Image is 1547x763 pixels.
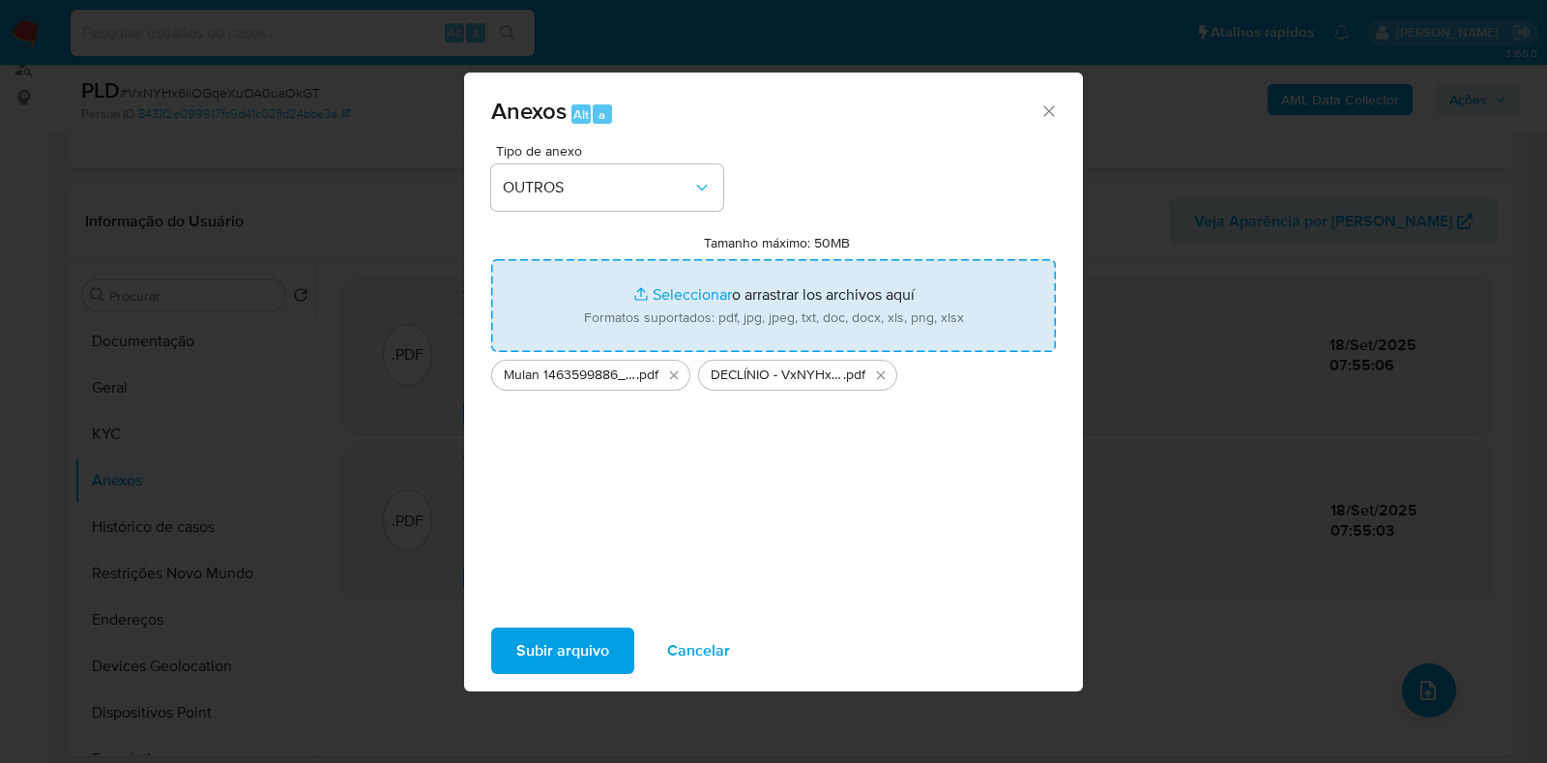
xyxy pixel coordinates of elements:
[704,234,850,251] label: Tamanho máximo: 50MB
[503,178,692,197] span: OUTROS
[662,364,686,387] button: Eliminar Mulan 1463599886_2025_09_17_14_17_56 - Resumen TX.pdf
[843,366,865,385] span: .pdf
[1039,102,1057,119] button: Cerrar
[642,628,755,674] button: Cancelar
[491,352,1056,391] ul: Archivos seleccionados
[491,164,723,211] button: OUTROS
[869,364,892,387] button: Eliminar DECLÍNIO - VxNYHx6iiOGqeXuOA0uaOkGT - CNPJ 51826727000163 - ALPHA COMERCIO E SERVICO LTD...
[667,630,730,672] span: Cancelar
[516,630,609,672] span: Subir arquivo
[573,105,589,124] span: Alt
[598,105,605,124] span: a
[496,144,728,158] span: Tipo de anexo
[636,366,658,385] span: .pdf
[491,94,567,128] span: Anexos
[504,366,636,385] span: Mulan 1463599886_2025_09_17_14_17_56 - Resumen [GEOGRAPHIC_DATA]
[711,366,843,385] span: DECLÍNIO - VxNYHx6iiOGqeXuOA0uaOkGT - CNPJ 51826727000163 - ALPHA COMERCIO E SERVICO LTDA
[491,628,634,674] button: Subir arquivo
